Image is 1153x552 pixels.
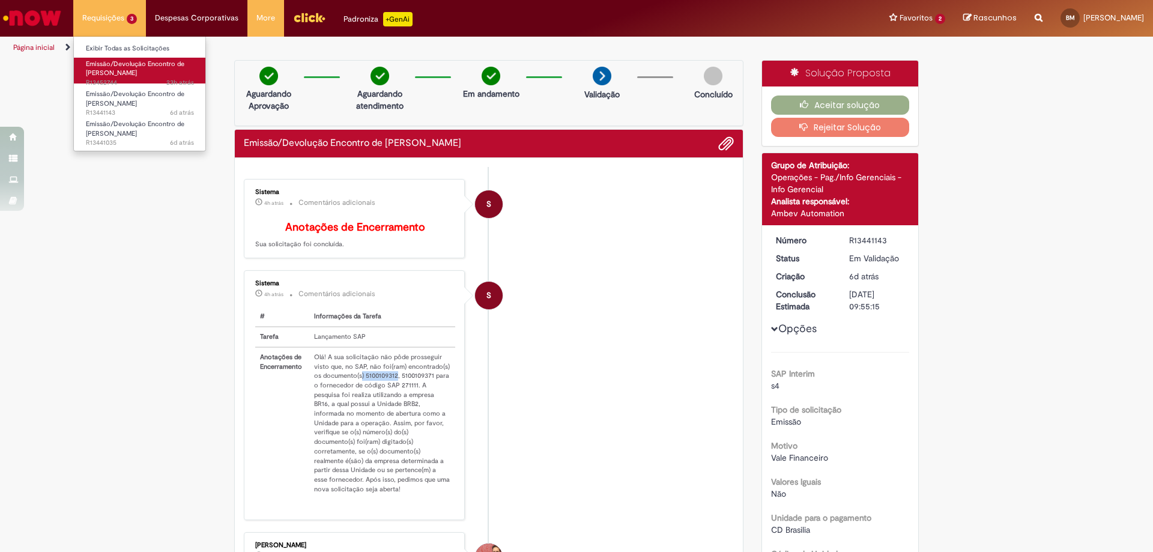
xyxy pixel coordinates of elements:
[155,12,238,24] span: Despesas Corporativas
[718,136,734,151] button: Adicionar anexos
[86,78,194,88] span: R13452744
[771,118,910,137] button: Rejeitar Solução
[767,288,841,312] dt: Conclusão Estimada
[486,281,491,310] span: S
[767,234,841,246] dt: Número
[849,252,905,264] div: Em Validação
[255,189,455,196] div: Sistema
[343,12,413,26] div: Padroniza
[704,67,722,85] img: img-circle-grey.png
[255,280,455,287] div: Sistema
[771,512,871,523] b: Unidade para o pagamento
[475,282,503,309] div: System
[771,488,786,499] span: Não
[86,120,184,138] span: Emissão/Devolução Encontro de [PERSON_NAME]
[849,270,905,282] div: 22/08/2025 17:36:04
[771,416,801,427] span: Emissão
[767,270,841,282] dt: Criação
[244,138,461,149] h2: Emissão/Devolução Encontro de Contas Fornecedor Histórico de tíquete
[86,59,184,78] span: Emissão/Devolução Encontro de [PERSON_NAME]
[285,220,425,234] b: Anotações de Encerramento
[771,195,910,207] div: Analista responsável:
[73,36,206,151] ul: Requisições
[482,67,500,85] img: check-circle-green.png
[771,380,779,391] span: s4
[475,190,503,218] div: System
[900,12,933,24] span: Favoritos
[762,61,919,86] div: Solução Proposta
[309,347,455,499] td: Olá! A sua solicitação não pôde prosseguir visto que, no SAP, não foi(ram) encontrado(s) os docum...
[593,67,611,85] img: arrow-next.png
[170,138,194,147] time: 22/08/2025 17:13:55
[849,271,879,282] span: 6d atrás
[166,78,194,87] time: 27/08/2025 14:22:04
[255,327,309,347] th: Tarefa
[771,96,910,115] button: Aceitar solução
[771,159,910,171] div: Grupo de Atribuição:
[13,43,55,52] a: Página inicial
[9,37,760,59] ul: Trilhas de página
[973,12,1017,23] span: Rascunhos
[127,14,137,24] span: 3
[771,171,910,195] div: Operações - Pag./Info Gerenciais - Info Gerencial
[298,289,375,299] small: Comentários adicionais
[86,108,194,118] span: R13441143
[771,207,910,219] div: Ambev Automation
[170,138,194,147] span: 6d atrás
[240,88,298,112] p: Aguardando Aprovação
[584,88,620,100] p: Validação
[463,88,519,100] p: Em andamento
[771,524,810,535] span: CD Brasilia
[694,88,733,100] p: Concluído
[264,199,283,207] span: 4h atrás
[166,78,194,87] span: 23h atrás
[771,476,821,487] b: Valores Iguais
[1066,14,1075,22] span: BM
[255,222,455,249] p: Sua solicitação foi concluída.
[74,58,206,83] a: Aberto R13452744 : Emissão/Devolução Encontro de Contas Fornecedor
[1,6,63,30] img: ServiceNow
[309,307,455,327] th: Informações da Tarefa
[486,190,491,219] span: S
[849,234,905,246] div: R13441143
[74,118,206,144] a: Aberto R13441035 : Emissão/Devolução Encontro de Contas Fornecedor
[293,8,325,26] img: click_logo_yellow_360x200.png
[771,368,815,379] b: SAP Interim
[74,88,206,114] a: Aberto R13441143 : Emissão/Devolução Encontro de Contas Fornecedor
[86,89,184,108] span: Emissão/Devolução Encontro de [PERSON_NAME]
[256,12,275,24] span: More
[259,67,278,85] img: check-circle-green.png
[86,138,194,148] span: R13441035
[383,12,413,26] p: +GenAi
[771,440,797,451] b: Motivo
[371,67,389,85] img: check-circle-green.png
[74,42,206,55] a: Exibir Todas as Solicitações
[935,14,945,24] span: 2
[264,291,283,298] span: 4h atrás
[767,252,841,264] dt: Status
[351,88,409,112] p: Aguardando atendimento
[255,347,309,499] th: Anotações de Encerramento
[82,12,124,24] span: Requisições
[255,542,455,549] div: [PERSON_NAME]
[963,13,1017,24] a: Rascunhos
[264,199,283,207] time: 28/08/2025 09:49:20
[309,327,455,347] td: Lançamento SAP
[849,271,879,282] time: 22/08/2025 17:36:04
[771,452,828,463] span: Vale Financeiro
[170,108,194,117] span: 6d atrás
[264,291,283,298] time: 28/08/2025 09:49:18
[298,198,375,208] small: Comentários adicionais
[1083,13,1144,23] span: [PERSON_NAME]
[771,404,841,415] b: Tipo de solicitação
[255,307,309,327] th: #
[849,288,905,312] div: [DATE] 09:55:15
